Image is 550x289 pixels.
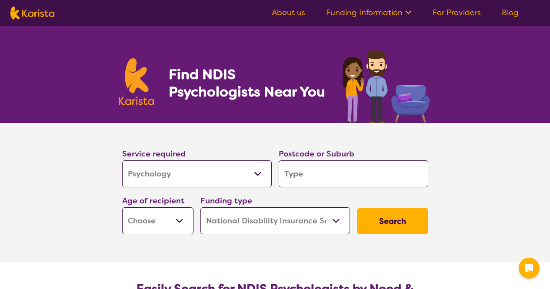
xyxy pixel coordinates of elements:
label: Postcode or Suburb [279,149,354,159]
h1: Find NDIS Psychologists Near You [169,66,330,100]
a: Blog [502,7,519,18]
button: Search [357,208,428,234]
label: Age of recipient [122,196,184,206]
label: Funding type [200,196,252,206]
input: Type [279,160,428,187]
a: For Providers [433,7,481,18]
img: psychology [340,47,432,123]
a: Funding Information [326,7,412,18]
img: Karista logo [10,7,54,20]
img: Karista logo [119,58,154,105]
a: About us [272,7,305,18]
label: Service required [122,149,186,159]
